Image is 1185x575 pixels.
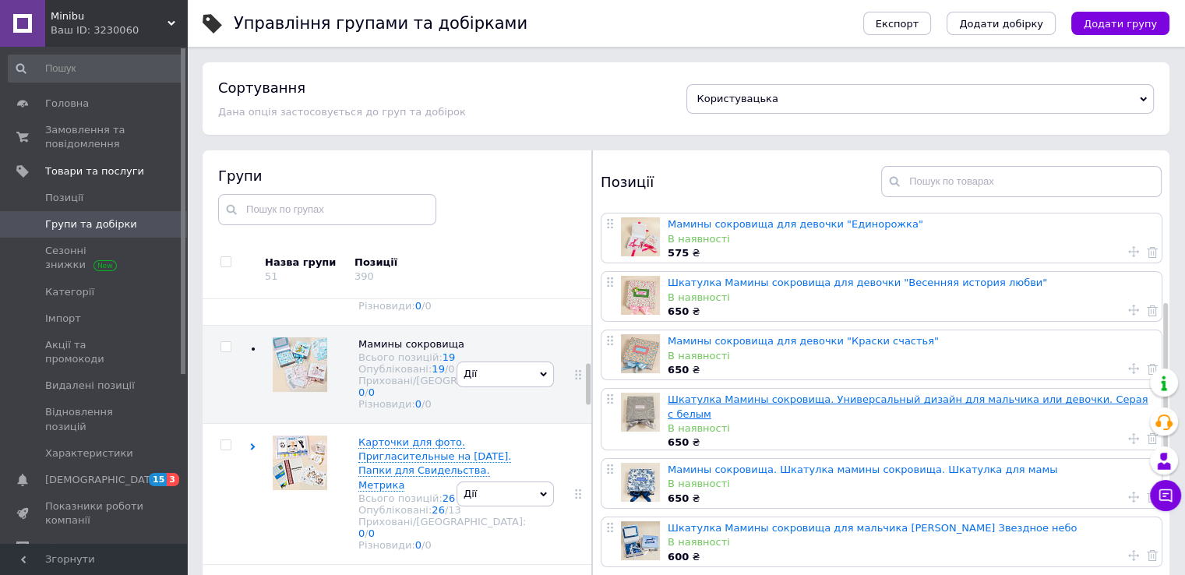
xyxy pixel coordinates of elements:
a: Видалити товар [1147,303,1158,317]
div: ₴ [668,492,1154,506]
input: Пошук по товарах [881,166,1162,197]
b: 650 [668,364,689,376]
div: 0 [448,363,454,375]
a: 0 [415,539,421,551]
span: Замовлення та повідомлення [45,123,144,151]
a: Мамины сокровища для девочки "Единорожка" [668,218,923,230]
span: Головна [45,97,89,111]
div: В наявності [668,535,1154,549]
span: Відновлення позицій [45,405,144,433]
b: 650 [668,305,689,317]
input: Пошук по групах [218,194,436,225]
div: В наявності [668,291,1154,305]
button: Додати добірку [947,12,1056,35]
div: 0 [425,539,431,551]
span: Товари та послуги [45,164,144,178]
div: Всього позицій: [358,351,526,363]
a: 19 [432,363,445,375]
span: Показники роботи компанії [45,499,144,527]
span: 3 [167,473,179,486]
span: Відгуки [45,541,86,555]
span: Категорії [45,285,94,299]
a: 0 [369,386,375,398]
a: 0 [415,398,421,410]
a: 26 [443,492,456,504]
b: 650 [668,492,689,504]
div: Опубліковані: [358,363,526,375]
div: 0 [425,398,431,410]
span: / [365,527,375,539]
div: В наявності [668,232,1154,246]
h4: Сортування [218,79,305,96]
span: Характеристики [45,446,133,460]
a: Шкатулка Мамины сокровища. Универсальный дизайн для мальчика или девочки. Серая с белым [668,393,1148,419]
a: 26 [432,504,445,516]
span: Групи та добірки [45,217,137,231]
div: ₴ [668,305,1154,319]
img: Карточки для фото. Пригласительные на крещение. Папки для Свидельства. Метрика [273,436,327,490]
span: [DEMOGRAPHIC_DATA] [45,473,160,487]
a: Видалити товар [1147,245,1158,259]
span: / [421,398,432,410]
span: Видалені позиції [45,379,135,393]
button: Експорт [863,12,932,35]
div: В наявності [668,422,1154,436]
img: Мамины сокровища [273,337,327,392]
div: Ваш ID: 3230060 [51,23,187,37]
a: 0 [415,300,421,312]
span: Експорт [876,18,919,30]
span: Дана опція застосовується до груп та добірок [218,106,466,118]
span: / [445,504,461,516]
span: Імпорт [45,312,81,326]
a: Видалити товар [1147,432,1158,446]
span: Сезонні знижки [45,244,144,272]
div: Приховані/[GEOGRAPHIC_DATA]: [358,516,526,539]
div: Приховані/[GEOGRAPHIC_DATA]: [358,375,526,398]
a: Видалити товар [1147,362,1158,376]
b: 575 [668,247,689,259]
span: / [445,363,455,375]
button: Додати групу [1071,12,1169,35]
span: Користувацька [697,93,778,104]
div: Позиції [601,166,881,197]
span: / [365,386,375,398]
span: / [421,300,432,312]
button: Чат з покупцем [1150,480,1181,511]
div: Різновиди: [358,398,526,410]
div: Позиції [354,256,487,270]
div: ₴ [668,550,1154,564]
span: 15 [149,473,167,486]
div: Групи [218,166,577,185]
div: 0 [425,300,431,312]
b: 650 [668,436,689,448]
div: В наявності [668,349,1154,363]
span: Minibu [51,9,168,23]
span: Дії [464,488,477,499]
a: Шкатулка Мамины сокровища для мальчика [PERSON_NAME] Звездное небо [668,522,1077,534]
a: Мамины сокровища для девочки "Краски счастья" [668,335,939,347]
div: Різновиди: [358,300,526,312]
span: Додати групу [1084,18,1157,30]
div: ₴ [668,246,1154,260]
a: 0 [369,527,375,539]
a: Мамины сокровища. Шкатулка мамины сокровища. Шкатулка для мамы [668,464,1057,475]
span: Карточки для фото. Пригласительные на [DATE]. Папки для Свидельства. Метрика [358,436,511,491]
span: / [421,539,432,551]
a: Видалити товар [1147,490,1158,504]
span: Позиції [45,191,83,205]
a: 0 [358,527,365,539]
a: Видалити товар [1147,549,1158,563]
div: 51 [265,270,278,282]
a: Шкатулка Мамины сокровища для девочки "Весенняя история любви" [668,277,1047,288]
div: Різновиди: [358,539,526,551]
div: Опубліковані: [358,504,526,516]
input: Пошук [8,55,184,83]
a: 0 [358,386,365,398]
div: 13 [448,504,461,516]
span: Додати добірку [959,18,1043,30]
div: В наявності [668,477,1154,491]
span: Мамины сокровища [358,338,464,350]
div: ₴ [668,436,1154,450]
div: ₴ [668,363,1154,377]
div: Назва групи [265,256,343,270]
